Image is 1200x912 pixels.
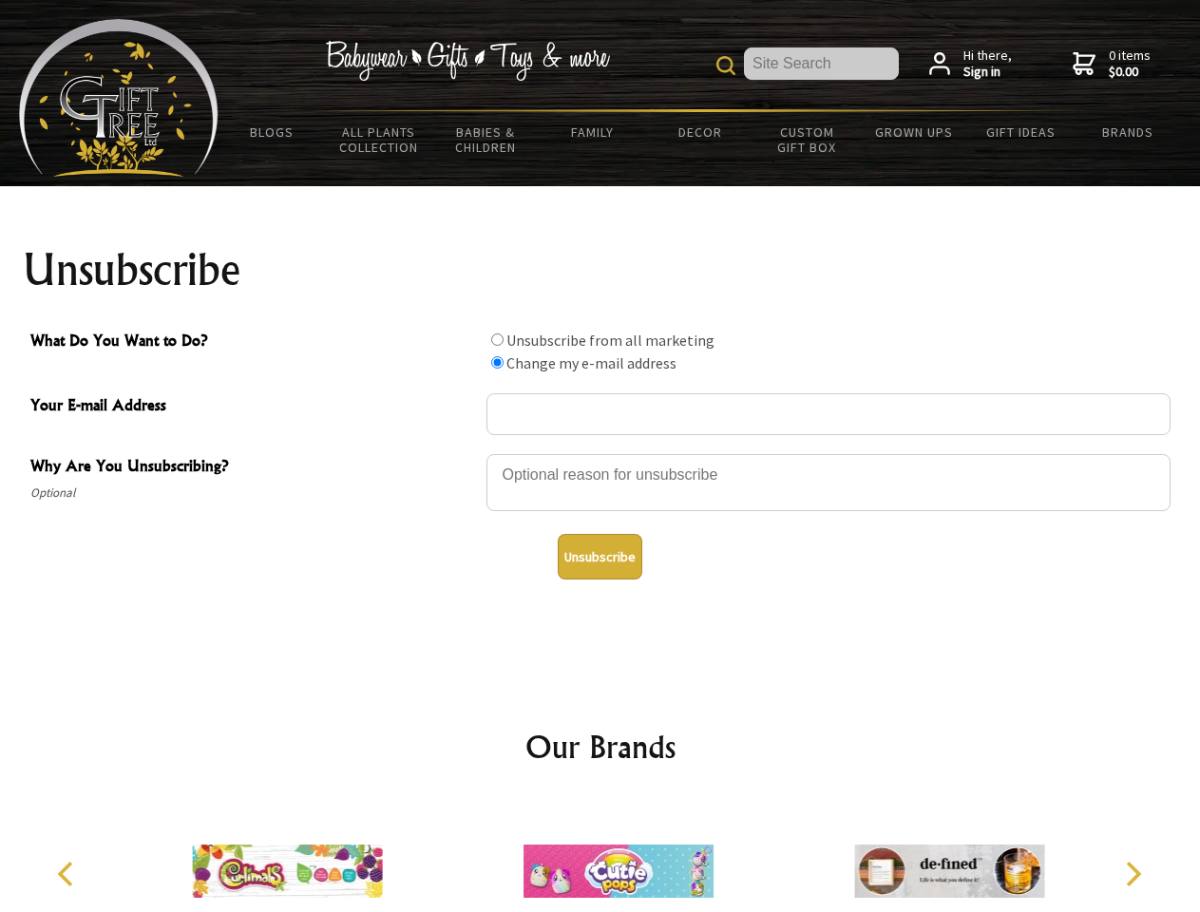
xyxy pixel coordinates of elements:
[1112,853,1153,895] button: Next
[48,853,89,895] button: Previous
[646,112,753,152] a: Decor
[326,112,433,167] a: All Plants Collection
[716,56,735,75] img: product search
[23,247,1178,293] h1: Unsubscribe
[963,64,1012,81] strong: Sign in
[19,19,219,177] img: Babyware - Gifts - Toys and more...
[506,353,676,372] label: Change my e-mail address
[929,47,1012,81] a: Hi there,Sign in
[30,393,477,421] span: Your E-mail Address
[753,112,861,167] a: Custom Gift Box
[432,112,540,167] a: Babies & Children
[1073,47,1151,81] a: 0 items$0.00
[30,482,477,504] span: Optional
[558,534,642,579] button: Unsubscribe
[963,47,1012,81] span: Hi there,
[30,454,477,482] span: Why Are You Unsubscribing?
[38,724,1163,769] h2: Our Brands
[1109,64,1151,81] strong: $0.00
[491,333,504,346] input: What Do You Want to Do?
[491,356,504,369] input: What Do You Want to Do?
[30,329,477,356] span: What Do You Want to Do?
[486,393,1171,435] input: Your E-mail Address
[540,112,647,152] a: Family
[486,454,1171,511] textarea: Why Are You Unsubscribing?
[506,331,714,350] label: Unsubscribe from all marketing
[1109,47,1151,81] span: 0 items
[1075,112,1182,152] a: Brands
[219,112,326,152] a: BLOGS
[325,41,610,81] img: Babywear - Gifts - Toys & more
[860,112,967,152] a: Grown Ups
[967,112,1075,152] a: Gift Ideas
[744,47,899,80] input: Site Search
